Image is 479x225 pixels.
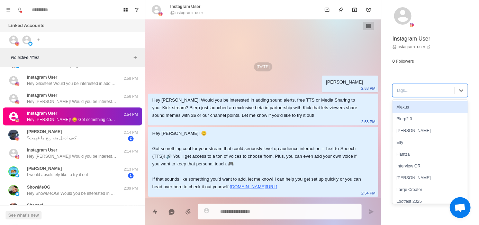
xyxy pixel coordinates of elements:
span: 2 [128,136,134,141]
div: Interview OR [392,160,468,172]
img: picture [8,203,19,214]
p: [PERSON_NAME] [27,165,62,172]
img: picture [15,100,19,104]
p: Instagram User [27,110,57,116]
p: Instagram User [27,74,57,80]
button: Send message [364,205,378,219]
div: [PERSON_NAME] [326,78,363,86]
img: picture [15,118,19,122]
div: [PERSON_NAME] [392,125,468,137]
img: picture [15,173,19,178]
p: Hey [PERSON_NAME]! 😊 Got something cool for your stream that could seriously level up audience in... [27,116,117,123]
button: Archive [348,3,362,17]
div: Blerp2.0 [392,113,468,125]
button: Quick replies [148,205,162,219]
p: Instagram User [392,35,430,43]
img: picture [15,155,19,159]
img: picture [8,130,19,140]
p: كيف ادخل منه ربح ما فهمت؟ [27,135,76,141]
p: Linked Accounts [8,22,44,29]
a: [DOMAIN_NAME][URL] [230,184,277,189]
span: 1 [128,173,134,179]
div: [PERSON_NAME] [392,172,468,184]
div: Elly [392,137,468,148]
p: 2:09 PM [122,185,139,191]
button: See what's new [6,211,42,219]
p: 2:56 PM [122,94,139,99]
p: Instagram User [27,92,57,98]
button: Mark as unread [320,3,334,17]
p: Shenani [27,202,43,208]
p: 2:54 PM [122,112,139,118]
img: picture [28,42,33,46]
p: @instagram_user [170,10,203,16]
p: 2:53 PM [361,118,376,126]
p: Hey Ghxstee! Would you be interested in adding sound alerts, free TTS or Media Sharing to your Ki... [27,80,117,87]
a: @instagram_user [392,44,431,50]
img: picture [8,185,19,196]
img: picture [15,42,19,46]
p: Instagram User [170,3,200,10]
p: 2:14 PM [122,130,139,136]
p: Hey ShowMeOG! Would you be interested in adding sound alerts, free TTS or Media Sharing to your K... [27,190,117,197]
p: I would absolutely like to try it out [27,172,88,178]
div: Hey [PERSON_NAME]! Would you be interested in adding sound alerts, free TTS or Media Sharing to y... [152,96,363,119]
p: Followers [396,58,414,64]
p: ShowMeOG [27,184,50,190]
p: 2:14 PM [122,148,139,154]
button: Add account [35,36,43,44]
p: 2:13 PM [122,166,139,172]
button: Board View [120,4,131,15]
button: Pin [334,3,348,17]
img: picture [15,192,19,196]
a: Open chat [450,197,471,218]
p: [DATE] [254,62,273,71]
img: picture [15,82,19,86]
p: Instagram User [27,147,57,153]
div: Alexus [392,101,468,113]
p: No active filters [11,54,131,61]
div: Large Creator [392,184,468,196]
p: 0 [392,58,395,64]
div: Hey [PERSON_NAME]! 😊 Got something cool for your stream that could seriously level up audience in... [152,130,363,191]
div: Hamza [392,148,468,160]
p: 1:51 PM [122,204,139,209]
button: Show unread conversations [131,4,142,15]
button: Menu [3,4,14,15]
p: Hey [PERSON_NAME]! Would you be interested in adding sound alerts, free TTS or Media Sharing to y... [27,98,117,105]
img: picture [8,166,19,177]
div: Lootfest 2025 [392,196,468,207]
p: [PERSON_NAME] [27,129,62,135]
button: Add filters [131,53,139,62]
p: 2:54 PM [361,189,376,197]
button: Add media [181,205,195,219]
p: 2:58 PM [122,76,139,81]
img: picture [159,12,163,16]
p: 2:53 PM [361,85,376,92]
img: picture [410,23,414,27]
button: Reply with AI [165,205,179,219]
button: Add reminder [362,3,376,17]
button: Notifications [14,4,25,15]
img: picture [15,137,19,141]
p: Hey [PERSON_NAME]! Would you be interested in adding sound alerts, free TTS or Media Sharing to y... [27,153,117,159]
